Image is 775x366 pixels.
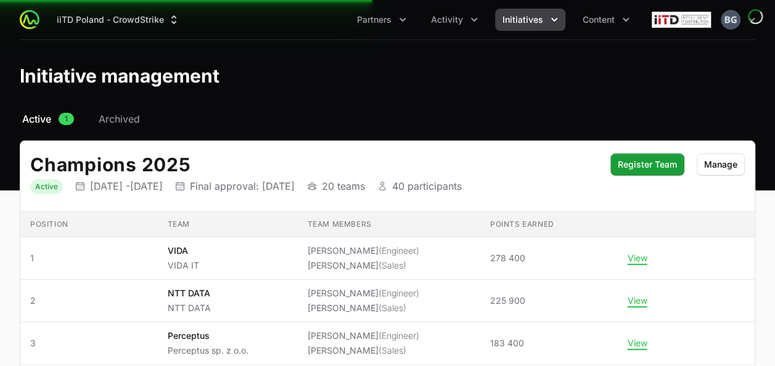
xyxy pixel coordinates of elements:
[627,295,647,306] button: View
[307,287,419,299] li: [PERSON_NAME]
[322,180,365,192] p: 20 teams
[307,245,419,257] li: [PERSON_NAME]
[158,212,298,237] th: Team
[307,344,419,357] li: [PERSON_NAME]
[575,9,637,31] div: Content menu
[49,9,187,31] button: iiTD Poland - CrowdStrike
[168,302,211,314] p: NTT DATA
[495,9,565,31] div: Initiatives menu
[20,212,158,237] th: Position
[20,112,76,126] a: Active1
[490,295,525,307] span: 225 900
[99,112,140,126] span: Archived
[490,337,524,349] span: 183 400
[168,330,248,342] p: Perceptus
[350,9,414,31] div: Partners menu
[357,14,392,26] span: Partners
[49,9,187,31] div: Supplier switch menu
[697,153,745,176] button: Manage
[20,65,219,87] h1: Initiative management
[168,287,211,299] p: NTT DATA
[431,14,463,26] span: Activity
[168,245,199,257] p: VIDA
[30,295,148,307] span: 2
[307,330,419,342] li: [PERSON_NAME]
[20,10,39,30] img: ActivitySource
[96,112,142,126] a: Archived
[610,153,684,176] button: Register Team
[495,9,565,31] button: Initiatives
[575,9,637,31] button: Content
[424,9,485,31] button: Activity
[168,259,199,272] p: VIDA IT
[627,253,647,264] button: View
[307,259,419,272] li: [PERSON_NAME]
[424,9,485,31] div: Activity menu
[618,157,677,172] span: Register Team
[378,345,406,356] span: (Sales)
[627,338,647,349] button: View
[480,212,618,237] th: Points earned
[59,113,74,125] span: 1
[168,344,248,357] p: Perceptus sp. z o.o.
[350,9,414,31] button: Partners
[297,212,480,237] th: Team members
[22,112,51,126] span: Active
[39,9,637,31] div: Main navigation
[378,330,419,341] span: (Engineer)
[704,157,737,172] span: Manage
[20,112,755,126] nav: Initiative activity log navigation
[490,252,525,264] span: 278 400
[378,303,406,313] span: (Sales)
[30,153,598,176] h2: Champions 2025
[502,14,543,26] span: Initiatives
[392,180,462,192] p: 40 participants
[190,180,295,192] p: Final approval: [DATE]
[378,288,419,298] span: (Engineer)
[652,7,711,32] img: iiTD Poland
[307,302,419,314] li: [PERSON_NAME]
[583,14,615,26] span: Content
[30,252,148,264] span: 1
[30,337,148,349] span: 3
[378,245,419,256] span: (Engineer)
[90,180,163,192] p: [DATE] - [DATE]
[721,10,740,30] img: Bartosz Galoch
[378,260,406,270] span: (Sales)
